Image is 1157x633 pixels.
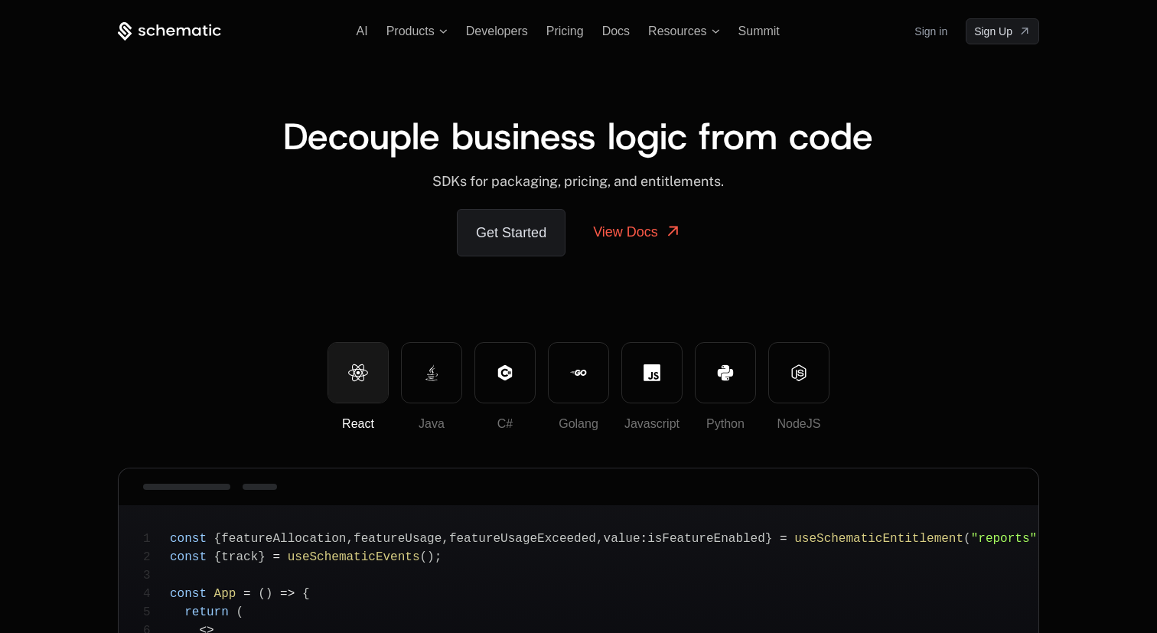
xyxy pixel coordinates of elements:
[575,209,700,255] a: View Docs
[640,532,648,546] span: :
[622,415,682,433] div: Javascript
[402,415,461,433] div: Java
[780,532,787,546] span: =
[170,532,207,546] span: const
[214,550,222,564] span: {
[435,550,442,564] span: ;
[346,532,354,546] span: ,
[647,532,765,546] span: isFeatureEnabled
[420,550,428,564] span: (
[794,532,963,546] span: useSchematicEntitlement
[457,209,565,256] a: Get Started
[1037,532,1045,546] span: )
[236,605,243,619] span: (
[604,532,640,546] span: value
[596,532,604,546] span: ,
[170,550,207,564] span: const
[258,587,266,601] span: (
[696,415,755,433] div: Python
[914,19,947,44] a: Sign in
[963,532,971,546] span: (
[214,587,236,601] span: App
[302,587,310,601] span: {
[143,530,170,548] span: 1
[328,415,388,433] div: React
[288,550,420,564] span: useSchematicEvents
[143,566,170,585] span: 3
[354,532,442,546] span: featureUsage
[765,532,773,546] span: }
[474,342,536,403] button: C#
[214,532,222,546] span: {
[386,24,435,38] span: Products
[602,24,630,38] a: Docs
[546,24,584,38] a: Pricing
[143,585,170,603] span: 4
[143,603,170,622] span: 5
[769,415,829,433] div: NodeJS
[328,342,389,403] button: React
[357,24,368,38] a: AI
[143,548,170,566] span: 2
[966,18,1039,44] a: [object Object]
[549,415,608,433] div: Golang
[442,532,449,546] span: ,
[258,550,266,564] span: }
[621,342,683,403] button: Javascript
[427,550,435,564] span: )
[695,342,756,403] button: Python
[475,415,535,433] div: C#
[768,342,829,403] button: NodeJS
[170,587,207,601] span: const
[648,24,706,38] span: Resources
[466,24,528,38] a: Developers
[184,605,229,619] span: return
[280,587,295,601] span: =>
[266,587,273,601] span: )
[243,587,251,601] span: =
[548,342,609,403] button: Golang
[432,173,724,189] span: SDKs for packaging, pricing, and entitlements.
[272,550,280,564] span: =
[221,532,346,546] span: featureAllocation
[221,550,258,564] span: track
[283,112,873,161] span: Decouple business logic from code
[974,24,1012,39] span: Sign Up
[738,24,780,38] a: Summit
[449,532,596,546] span: featureUsageExceeded
[971,532,1037,546] span: "reports"
[401,342,462,403] button: Java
